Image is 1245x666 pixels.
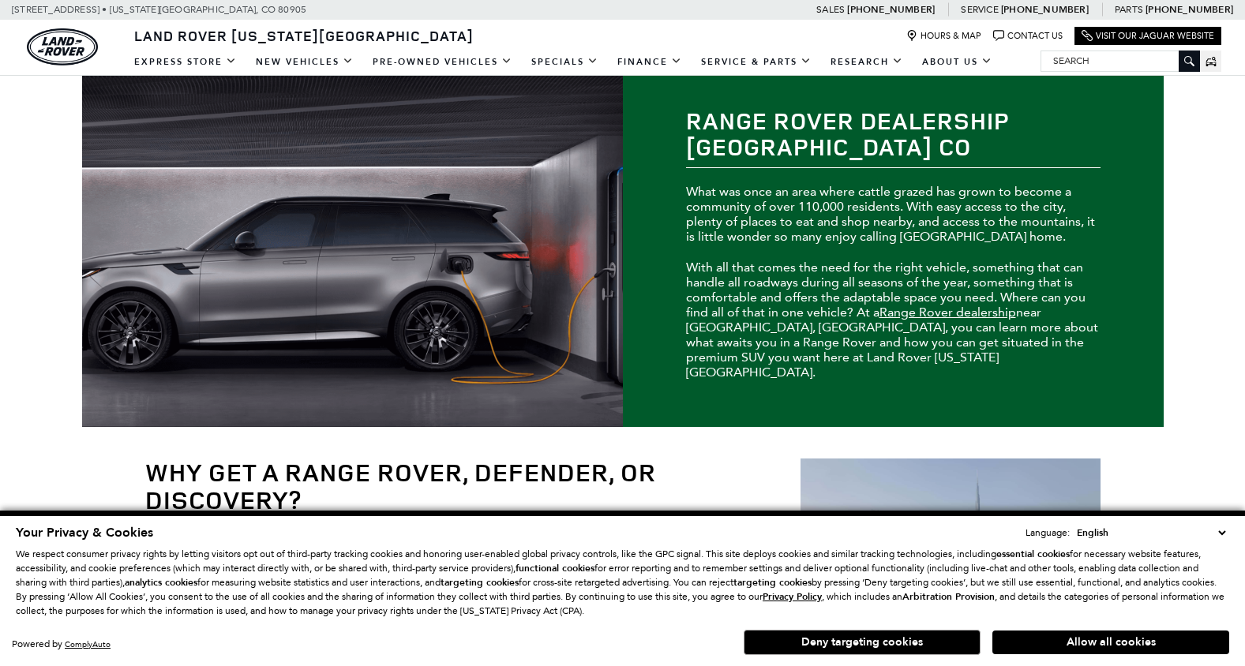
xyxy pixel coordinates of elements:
[1041,51,1199,70] input: Search
[686,184,1101,244] p: What was once an area where cattle grazed has grown to become a community of over 110,000 residen...
[847,3,935,16] a: [PHONE_NUMBER]
[902,590,995,603] strong: Arbitration Provision
[145,455,656,517] strong: Why Get a Range Rover, Defender, or Discovery?
[785,458,1101,666] img: Range Rover Dealership Highlands Ranch CO
[16,547,1229,618] p: We respect consumer privacy rights by letting visitors opt out of third-party tracking cookies an...
[879,305,1016,320] a: Range Rover dealership
[125,48,246,76] a: EXPRESS STORE
[686,260,1101,380] p: With all that comes the need for the right vehicle, something that can handle all roadways during...
[125,576,197,589] strong: analytics cookies
[686,104,1010,163] strong: Range Rover Dealership [GEOGRAPHIC_DATA] CO
[1001,3,1089,16] a: [PHONE_NUMBER]
[16,524,153,541] span: Your Privacy & Cookies
[134,26,474,45] span: Land Rover [US_STATE][GEOGRAPHIC_DATA]
[816,4,845,15] span: Sales
[516,562,594,574] strong: functional cookies
[82,76,623,427] img: Range Rover Dealership Highlands Ranch CO
[1073,525,1229,541] select: Language Select
[996,548,1070,560] strong: essential cookies
[692,48,821,76] a: Service & Parts
[12,639,111,649] div: Powered by
[246,48,363,76] a: New Vehicles
[961,4,998,15] span: Service
[65,639,111,649] a: ComplyAuto
[733,576,812,589] strong: targeting cookies
[992,630,1229,654] button: Allow all cookies
[12,4,306,15] a: [STREET_ADDRESS] • [US_STATE][GEOGRAPHIC_DATA], CO 80905
[27,28,98,65] img: Land Rover
[1146,3,1233,16] a: [PHONE_NUMBER]
[1026,528,1070,537] div: Language:
[821,48,913,76] a: Research
[744,630,981,655] button: Deny targeting cookies
[27,28,98,65] a: land-rover
[1082,30,1214,42] a: Visit Our Jaguar Website
[363,48,522,76] a: Pre-Owned Vehicles
[1115,4,1143,15] span: Parts
[125,48,1002,76] nav: Main Navigation
[913,48,1002,76] a: About Us
[441,576,519,589] strong: targeting cookies
[993,30,1063,42] a: Contact Us
[906,30,981,42] a: Hours & Map
[522,48,608,76] a: Specials
[763,590,822,603] u: Privacy Policy
[763,591,822,602] a: Privacy Policy
[608,48,692,76] a: Finance
[125,26,483,45] a: Land Rover [US_STATE][GEOGRAPHIC_DATA]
